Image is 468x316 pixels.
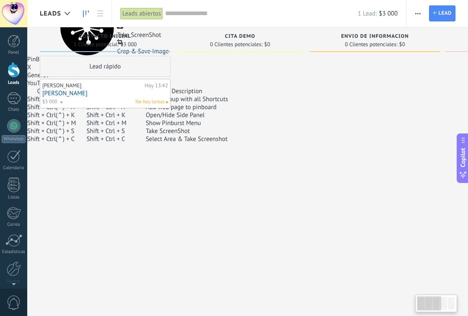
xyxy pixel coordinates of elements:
[429,5,455,21] a: Lead
[179,34,301,41] div: Cita Demo
[399,42,405,47] span: $0
[166,101,168,103] span: No hay nada asignado
[412,5,424,21] button: Más
[459,148,467,167] span: Copilot
[341,34,409,39] span: Envio de informacion
[135,98,165,106] span: No hay tareas
[2,165,26,171] div: Calendario
[44,34,166,41] div: Contacto inicial
[2,195,26,200] div: Listas
[2,50,26,55] div: Panel
[79,5,93,22] a: Leads
[225,34,255,39] span: Cita Demo
[93,5,107,22] a: Lista
[145,82,168,89] div: Hoy 13:42
[2,107,26,112] div: Chats
[42,82,142,89] div: [PERSON_NAME]
[210,42,262,47] span: 0 Clientes potenciales:
[40,56,171,77] div: Lead rápido
[358,10,377,18] span: 1 Lead:
[264,42,270,47] span: $0
[314,34,436,41] div: Envio de informacion
[2,80,26,86] div: Leads
[120,8,163,20] div: Leads abiertos
[379,10,398,18] span: $3 000
[2,135,26,143] div: WhatsApp
[2,222,26,227] div: Correo
[438,6,452,21] span: Lead
[40,10,61,18] span: Leads
[74,42,119,47] span: 1 Cliente potencial:
[345,42,397,47] span: 0 Clientes potenciales:
[2,249,26,255] div: Estadísticas
[120,42,137,47] span: $3 000
[79,34,131,39] span: Contacto inicial
[42,90,168,97] a: [PERSON_NAME]
[42,98,57,106] span: $3 000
